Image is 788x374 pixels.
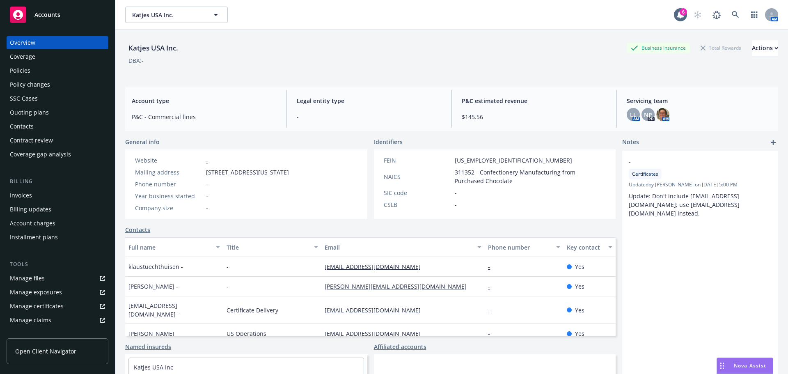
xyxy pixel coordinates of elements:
div: SIC code [384,188,451,197]
button: Phone number [485,237,563,257]
a: Manage files [7,272,108,285]
button: Katjes USA Inc. [125,7,228,23]
span: Update: Don't include [EMAIL_ADDRESS][DOMAIN_NAME]; use [EMAIL_ADDRESS][DOMAIN_NAME] instead. [629,192,740,217]
span: Identifiers [374,138,403,146]
div: Coverage [10,50,35,63]
div: Policies [10,64,30,77]
div: Manage files [10,272,45,285]
div: Coverage gap analysis [10,148,71,161]
span: Certificates [632,170,658,178]
span: - [227,282,229,291]
a: Manage BORs [7,328,108,341]
span: US Operations [227,329,266,338]
span: - [297,112,442,121]
div: Manage claims [10,314,51,327]
button: Actions [752,40,778,56]
a: Overview [7,36,108,49]
div: Contacts [10,120,34,133]
div: Full name [128,243,211,252]
div: DBA: - [128,56,144,65]
span: - [206,204,208,212]
div: Billing [7,177,108,186]
a: Policy changes [7,78,108,91]
a: [PERSON_NAME][EMAIL_ADDRESS][DOMAIN_NAME] [325,282,473,290]
span: P&C estimated revenue [462,96,607,105]
a: Billing updates [7,203,108,216]
span: Certificate Delivery [227,306,278,314]
div: Year business started [135,192,203,200]
a: Contract review [7,134,108,147]
a: Affiliated accounts [374,342,426,351]
span: Account type [132,96,277,105]
span: [STREET_ADDRESS][US_STATE] [206,168,289,177]
a: Coverage [7,50,108,63]
span: Katjes USA Inc. [132,11,203,19]
a: Manage exposures [7,286,108,299]
div: 6 [680,8,687,16]
a: add [768,138,778,147]
span: Servicing team [627,96,772,105]
div: Tools [7,260,108,268]
a: Manage claims [7,314,108,327]
img: photo [656,108,669,121]
span: Open Client Navigator [15,347,76,356]
a: Installment plans [7,231,108,244]
a: [EMAIL_ADDRESS][DOMAIN_NAME] [325,306,427,314]
a: [EMAIL_ADDRESS][DOMAIN_NAME] [325,330,427,337]
div: Quoting plans [10,106,49,119]
a: SSC Cases [7,92,108,105]
span: NP [644,110,652,119]
span: - [455,200,457,209]
div: Total Rewards [696,43,745,53]
a: Invoices [7,189,108,202]
a: Named insureds [125,342,171,351]
div: Key contact [567,243,603,252]
a: - [488,282,497,290]
a: Contacts [7,120,108,133]
div: Phone number [135,180,203,188]
span: [PERSON_NAME] - [128,282,178,291]
a: Policies [7,64,108,77]
div: Contract review [10,134,53,147]
div: Manage certificates [10,300,64,313]
button: Full name [125,237,223,257]
div: Business Insurance [627,43,690,53]
div: Company size [135,204,203,212]
div: Phone number [488,243,551,252]
a: Account charges [7,217,108,230]
div: Account charges [10,217,55,230]
div: Installment plans [10,231,58,244]
span: [US_EMPLOYER_IDENTIFICATION_NUMBER] [455,156,572,165]
div: Manage BORs [10,328,48,341]
div: Drag to move [717,358,727,374]
div: Billing updates [10,203,51,216]
div: Title [227,243,309,252]
span: Accounts [34,11,60,18]
a: Katjes USA Inc [134,363,173,371]
span: General info [125,138,160,146]
a: - [488,306,497,314]
button: Key contact [564,237,616,257]
a: Start snowing [689,7,706,23]
a: Manage certificates [7,300,108,313]
div: Mailing address [135,168,203,177]
span: Yes [575,262,584,271]
a: Contacts [125,225,150,234]
div: Invoices [10,189,32,202]
span: Yes [575,306,584,314]
div: Katjes USA Inc. [125,43,181,53]
span: klaustuechthuisen - [128,262,183,271]
a: Switch app [746,7,763,23]
span: 311352 - Confectionery Manufacturing from Purchased Chocolate [455,168,606,185]
span: - [206,180,208,188]
span: P&C - Commercial lines [132,112,277,121]
div: Email [325,243,472,252]
a: Search [727,7,744,23]
span: - [629,157,750,166]
div: Manage exposures [10,286,62,299]
span: Legal entity type [297,96,442,105]
span: - [455,188,457,197]
span: Updated by [PERSON_NAME] on [DATE] 5:00 PM [629,181,772,188]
